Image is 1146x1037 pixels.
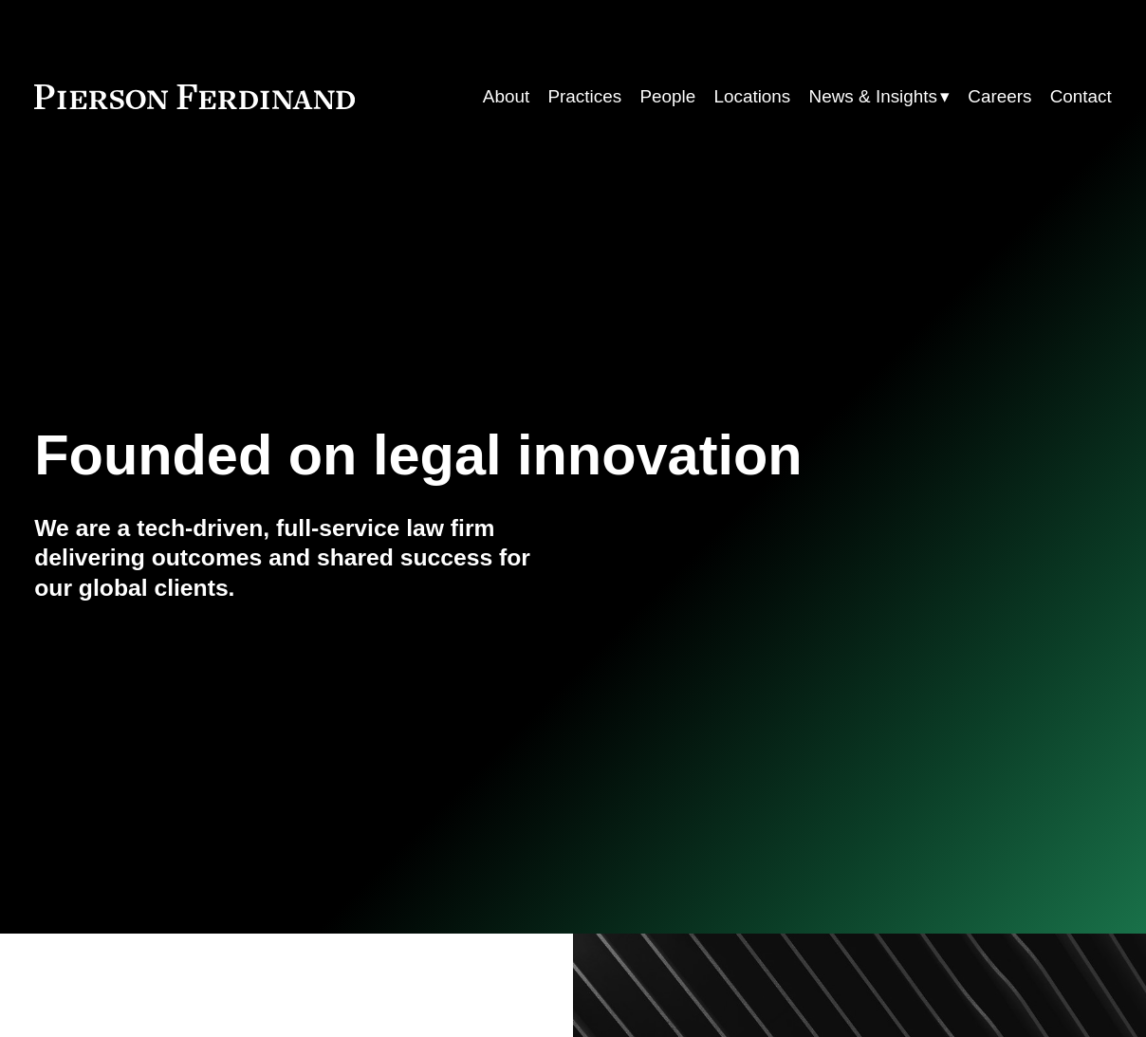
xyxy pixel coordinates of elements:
a: Contact [1050,79,1112,115]
a: Careers [968,79,1031,115]
a: Locations [713,79,790,115]
h1: Founded on legal innovation [34,423,932,488]
a: Practices [547,79,621,115]
span: News & Insights [809,81,937,113]
h4: We are a tech-driven, full-service law firm delivering outcomes and shared success for our global... [34,513,573,602]
a: About [483,79,529,115]
a: folder dropdown [809,79,950,115]
a: People [639,79,695,115]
